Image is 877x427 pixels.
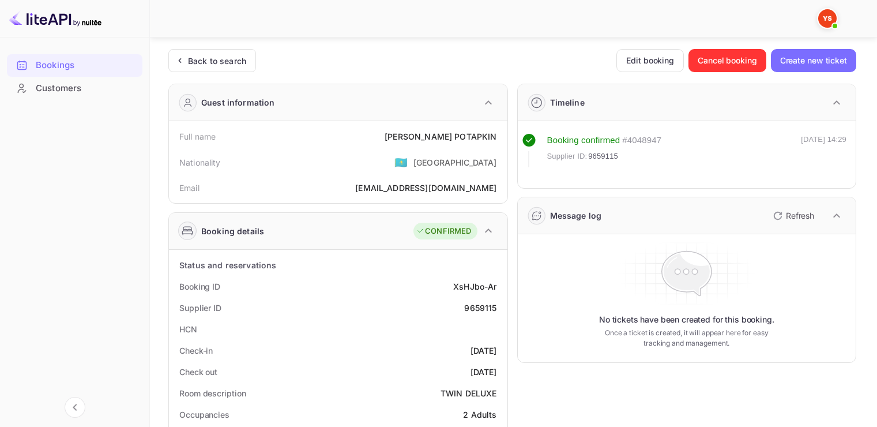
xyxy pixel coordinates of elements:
ya-tr-span: Check-in [179,346,213,355]
ya-tr-span: Timeline [550,98,585,107]
button: Refresh [766,207,819,225]
div: [DATE] [471,366,497,378]
ya-tr-span: Booking [547,135,579,145]
ya-tr-span: Back to search [188,56,246,66]
div: Bookings [7,54,142,77]
ya-tr-span: Booking ID [179,282,220,291]
button: Edit booking [616,49,684,72]
div: 9659115 [464,302,496,314]
ya-tr-span: confirmed [581,135,620,145]
img: LiteAPI logo [9,9,101,28]
ya-tr-span: POTAPKIN [454,132,496,141]
span: United States [394,152,408,173]
a: Bookings [7,54,142,76]
ya-tr-span: Once a ticket is created, it will appear here for easy tracking and management. [596,328,777,349]
ya-tr-span: [EMAIL_ADDRESS][DOMAIN_NAME] [355,183,496,193]
ya-tr-span: Guest information [201,96,275,108]
ya-tr-span: HCN [179,324,197,334]
ya-tr-span: 9659115 [588,152,618,160]
ya-tr-span: Supplier ID [179,303,221,313]
ya-tr-span: XsHJbo-Ar [453,282,496,291]
ya-tr-span: Supplier ID: [547,152,588,160]
ya-tr-span: Booking details [201,225,264,237]
ya-tr-span: TWIN DELUXE [441,388,497,398]
ya-tr-span: Edit booking [626,54,674,68]
ya-tr-span: [PERSON_NAME] [385,132,452,141]
ya-tr-span: Customers [36,82,81,95]
ya-tr-span: Create new ticket [780,54,847,68]
ya-tr-span: Occupancies [179,410,229,419]
ya-tr-span: 🇰🇿 [394,156,408,168]
ya-tr-span: [GEOGRAPHIC_DATA] [413,158,497,167]
ya-tr-span: Status and reservations [179,260,276,270]
ya-tr-span: 2 Adults [463,410,496,419]
ya-tr-span: Cancel booking [698,54,757,68]
ya-tr-span: Room description [179,388,246,398]
button: Collapse navigation [65,397,85,418]
ya-tr-span: Message log [550,211,602,220]
button: Create new ticket [771,49,856,72]
ya-tr-span: Bookings [36,59,74,72]
ya-tr-span: [DATE] 14:29 [801,135,846,144]
img: Yandex Support [818,9,837,28]
ya-tr-span: Nationality [179,158,221,167]
ya-tr-span: Refresh [786,211,814,220]
ya-tr-span: Full name [179,132,216,141]
ya-tr-span: Check out [179,367,217,377]
a: Customers [7,77,142,99]
div: Customers [7,77,142,100]
ya-tr-span: Email [179,183,200,193]
ya-tr-span: CONFIRMED [425,226,471,237]
div: # 4048947 [622,134,661,147]
button: Cancel booking [688,49,766,72]
div: [DATE] [471,344,497,357]
ya-tr-span: No tickets have been created for this booking. [599,314,774,325]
